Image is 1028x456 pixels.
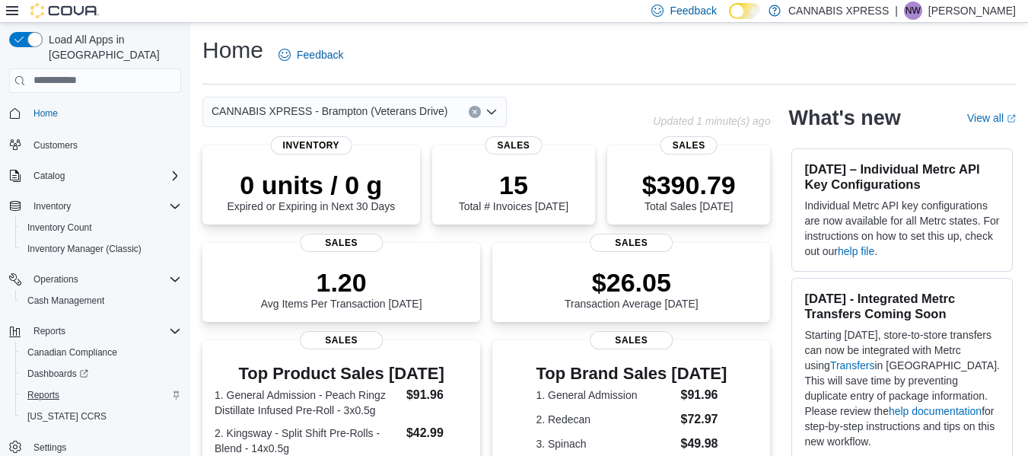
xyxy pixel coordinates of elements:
span: Washington CCRS [21,407,181,426]
div: Avg Items Per Transaction [DATE] [261,267,422,310]
p: [PERSON_NAME] [928,2,1016,20]
button: Cash Management [15,290,187,311]
p: $390.79 [642,170,736,200]
button: Customers [3,133,187,155]
span: Load All Apps in [GEOGRAPHIC_DATA] [43,32,181,62]
button: Home [3,102,187,124]
span: Catalog [33,170,65,182]
button: [US_STATE] CCRS [15,406,187,427]
h3: Top Brand Sales [DATE] [536,365,727,383]
a: View allExternal link [967,112,1016,124]
a: help documentation [889,405,982,417]
span: NW [905,2,921,20]
svg: External link [1007,114,1016,123]
p: $26.05 [565,267,699,298]
button: Inventory Manager (Classic) [15,238,187,260]
a: Inventory Manager (Classic) [21,240,148,258]
h2: What's new [788,106,900,130]
span: Inventory Manager (Classic) [27,243,142,255]
span: Dashboards [27,368,88,380]
span: Inventory Manager (Classic) [21,240,181,258]
dd: $42.99 [406,424,468,442]
a: Home [27,104,64,123]
div: Nathan Wilson [904,2,922,20]
span: Reports [33,325,65,337]
button: Canadian Compliance [15,342,187,363]
span: Inventory Count [27,222,92,234]
dd: $91.96 [406,386,468,404]
span: Settings [33,442,66,454]
dt: 1. General Admission - Peach Ringz Distillate Infused Pre-Roll - 3x0.5g [215,387,400,418]
h3: [DATE] - Integrated Metrc Transfers Coming Soon [804,291,1000,321]
span: Cash Management [27,295,104,307]
span: Operations [33,273,78,285]
p: 1.20 [261,267,422,298]
span: Inventory [27,197,181,215]
span: Reports [21,386,181,404]
span: Canadian Compliance [21,343,181,362]
span: Sales [300,331,384,349]
span: Catalog [27,167,181,185]
span: Dark Mode [729,19,730,20]
span: Home [27,104,181,123]
a: Dashboards [21,365,94,383]
h1: Home [202,35,263,65]
div: Total Sales [DATE] [642,170,736,212]
a: Customers [27,136,84,155]
button: Operations [27,270,84,289]
dt: 2. Redecan [536,412,674,427]
dd: $91.96 [681,386,727,404]
button: Inventory [27,197,77,215]
span: Operations [27,270,181,289]
a: Transfers [830,359,875,371]
span: Inventory [271,136,352,155]
dt: 3. Spinach [536,436,674,451]
h3: Top Product Sales [DATE] [215,365,468,383]
span: Customers [33,139,78,151]
button: Reports [3,320,187,342]
span: Customers [27,135,181,154]
span: Cash Management [21,292,181,310]
span: Dashboards [21,365,181,383]
div: Transaction Average [DATE] [565,267,699,310]
p: | [895,2,898,20]
p: 0 units / 0 g [227,170,395,200]
p: Updated 1 minute(s) ago [653,115,770,127]
span: Feedback [297,47,343,62]
dd: $49.98 [681,435,727,453]
span: Sales [590,331,673,349]
button: Inventory [3,196,187,217]
span: CANNABIS XPRESS - Brampton (Veterans Drive) [212,102,447,120]
span: Canadian Compliance [27,346,117,359]
button: Open list of options [485,106,498,118]
input: Dark Mode [729,3,761,19]
button: Reports [15,384,187,406]
a: Canadian Compliance [21,343,123,362]
button: Clear input [469,106,481,118]
span: Sales [660,136,718,155]
a: Feedback [272,40,349,70]
dt: 1. General Admission [536,387,674,403]
h3: [DATE] – Individual Metrc API Key Configurations [804,161,1000,192]
span: Sales [590,234,673,252]
span: Feedback [670,3,716,18]
div: Total # Invoices [DATE] [459,170,568,212]
div: Expired or Expiring in Next 30 Days [227,170,395,212]
p: Individual Metrc API key configurations are now available for all Metrc states. For instructions ... [804,198,1000,259]
a: Inventory Count [21,218,98,237]
a: Dashboards [15,363,187,384]
a: help file [838,245,874,257]
a: [US_STATE] CCRS [21,407,113,426]
a: Cash Management [21,292,110,310]
button: Catalog [3,165,187,187]
a: Reports [21,386,65,404]
button: Inventory Count [15,217,187,238]
button: Operations [3,269,187,290]
span: Inventory Count [21,218,181,237]
span: Inventory [33,200,71,212]
span: Home [33,107,58,120]
span: Reports [27,389,59,401]
span: Reports [27,322,181,340]
img: Cova [30,3,99,18]
dd: $72.97 [681,410,727,429]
